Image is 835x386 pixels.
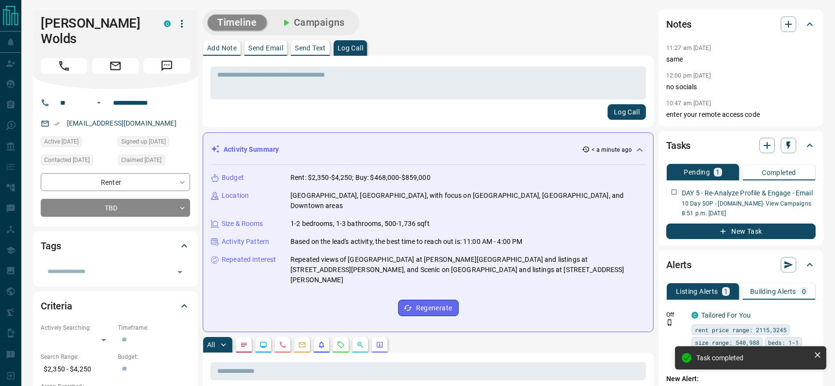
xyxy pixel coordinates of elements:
div: Activity Summary< a minute ago [211,141,645,159]
p: Activity Pattern [222,237,269,247]
button: Log Call [608,104,646,120]
p: 1-2 bedrooms, 1-3 bathrooms, 500-1,736 sqft [290,219,430,229]
p: enter your remote access code [666,110,816,120]
a: Tailored For You [701,311,751,319]
button: Campaigns [271,15,354,31]
p: 1 [724,288,728,295]
button: New Task [666,224,816,239]
p: Completed [762,169,796,176]
svg: Calls [279,341,287,349]
p: Send Text [295,45,326,51]
p: Off [666,310,686,319]
p: Based on the lead's activity, the best time to reach out is: 11:00 AM - 4:00 PM [290,237,522,247]
p: Repeated Interest [222,255,276,265]
p: [GEOGRAPHIC_DATA], [GEOGRAPHIC_DATA], with focus on [GEOGRAPHIC_DATA], [GEOGRAPHIC_DATA], and Dow... [290,191,645,211]
p: Add Note [207,45,237,51]
svg: Agent Actions [376,341,384,349]
a: 10 Day SOP - [DOMAIN_NAME]- View Campaigns [682,200,811,207]
p: 0 [802,288,806,295]
p: Timeframe: [118,323,190,332]
svg: Requests [337,341,345,349]
p: Activity Summary [224,145,279,155]
p: Size & Rooms [222,219,263,229]
p: Pending [684,169,710,176]
p: Location [222,191,249,201]
span: rent price range: 2115,3245 [695,325,787,335]
div: condos.ca [691,312,698,319]
span: Message [144,58,190,74]
span: Contacted [DATE] [44,155,90,165]
span: beds: 1-1 [768,338,799,347]
p: Log Call [337,45,363,51]
div: Notes [666,13,816,36]
svg: Lead Browsing Activity [259,341,267,349]
p: 11:27 am [DATE] [666,45,711,51]
p: All [207,341,215,348]
div: Criteria [41,294,190,318]
p: same [666,54,816,64]
h2: Criteria [41,298,72,314]
svg: Emails [298,341,306,349]
p: Rent: $2,350-$4,250; Buy: $468,000-$859,000 [290,173,431,183]
p: 1 [716,169,720,176]
button: Timeline [208,15,267,31]
p: Budget: [118,353,190,361]
p: no socials [666,82,816,92]
div: Task completed [696,354,810,362]
h2: Notes [666,16,691,32]
p: Budget [222,173,244,183]
span: Claimed [DATE] [121,155,161,165]
div: Wed Aug 13 2025 [41,155,113,168]
span: Active [DATE] [44,137,79,146]
svg: Listing Alerts [318,341,325,349]
div: Renter [41,173,190,191]
a: [EMAIL_ADDRESS][DOMAIN_NAME] [67,119,177,127]
p: Search Range: [41,353,113,361]
p: $2,350 - $4,250 [41,361,113,377]
p: DAY 5 - Re-Analyze Profile & Engage - Email [682,188,813,198]
h2: Tasks [666,138,690,153]
span: size range: 540,988 [695,338,759,347]
div: Tags [41,234,190,257]
p: New Alert: [666,374,816,384]
div: Sun Aug 17 2025 [41,136,113,150]
p: Repeated views of [GEOGRAPHIC_DATA] at [PERSON_NAME][GEOGRAPHIC_DATA] and listings at [STREET_ADD... [290,255,645,285]
p: 10:47 am [DATE] [666,100,711,107]
h2: Alerts [666,257,691,273]
svg: Notes [240,341,248,349]
div: condos.ca [164,20,171,27]
h1: [PERSON_NAME] Wolds [41,16,149,47]
div: TBD [41,199,190,217]
div: Sun Aug 10 2025 [118,155,190,168]
p: Listing Alerts [676,288,718,295]
div: Sun Aug 10 2025 [118,136,190,150]
svg: Opportunities [356,341,364,349]
p: 12:00 pm [DATE] [666,72,711,79]
h2: Tags [41,238,61,254]
p: 8:51 p.m. [DATE] [682,209,816,218]
svg: Push Notification Only [666,319,673,326]
span: Email [92,58,139,74]
p: < a minute ago [592,145,632,154]
button: Open [173,265,187,279]
button: Open [93,97,105,109]
span: Call [41,58,87,74]
p: Send Email [248,45,283,51]
button: Regenerate [398,300,459,316]
span: Signed up [DATE] [121,137,166,146]
div: Tasks [666,134,816,157]
p: Actively Searching: [41,323,113,332]
svg: Email Verified [53,120,60,127]
div: Alerts [666,253,816,276]
p: Building Alerts [750,288,796,295]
